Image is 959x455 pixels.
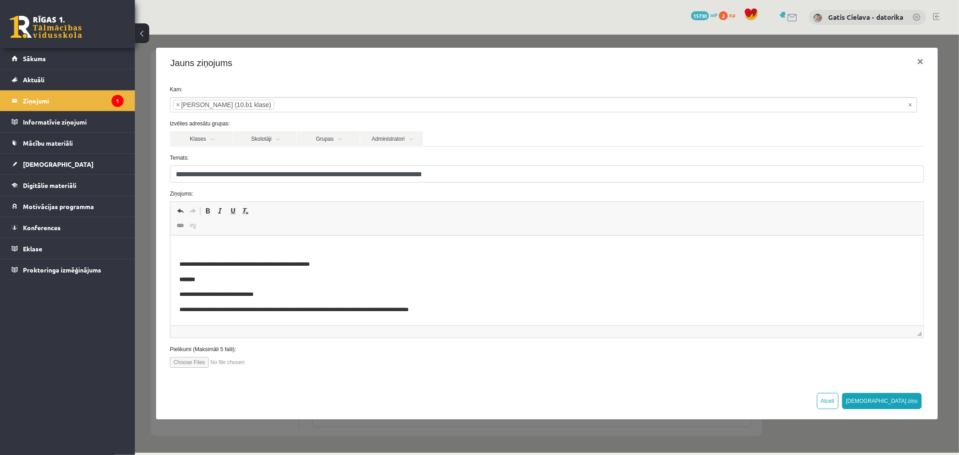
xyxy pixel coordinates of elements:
[710,11,718,18] span: mP
[79,170,92,182] a: Slīpraksts (vadīšanas taustiņš+I)
[12,112,124,132] a: Informatīvie ziņojumi
[23,160,94,168] span: [DEMOGRAPHIC_DATA]
[707,358,787,375] button: [DEMOGRAPHIC_DATA] ziņu
[28,85,796,93] label: Izvēlies adresātu grupas:
[729,11,735,18] span: xp
[12,259,124,280] a: Proktoringa izmēģinājums
[52,170,64,182] a: Atkārtot (vadīšanas taustiņš+Y)
[691,11,718,18] a: 15730 mP
[28,119,796,127] label: Temats:
[39,170,52,182] a: Atcelt (vadīšanas taustiņš+Z)
[682,358,704,375] button: Atcelt
[23,181,76,189] span: Digitālie materiāli
[28,311,796,319] label: Pielikumi (Maksimāli 5 faili):
[719,11,740,18] a: 2 xp
[12,217,124,238] a: Konferences
[775,14,796,40] button: ×
[12,154,124,174] a: [DEMOGRAPHIC_DATA]
[23,266,101,274] span: Proktoringa izmēģinājums
[104,170,117,182] a: Noņemt stilus
[112,95,124,107] i: 1
[813,13,822,22] img: Gatis Cielava - datorika
[36,22,98,35] h4: Jauns ziņojums
[774,66,777,75] span: Noņemt visus vienumus
[691,11,709,20] span: 15730
[92,170,104,182] a: Pasvītrojums (vadīšanas taustiņš+U)
[23,202,94,210] span: Motivācijas programma
[36,201,789,291] iframe: Bagātinātā teksta redaktors, wiswyg-editor-47363809875940-1756906631-864
[41,66,45,75] span: ×
[23,112,124,132] legend: Informatīvie ziņojumi
[28,155,796,163] label: Ziņojums:
[23,90,124,111] legend: Ziņojumi
[12,69,124,90] a: Aktuāli
[23,54,46,62] span: Sākums
[828,13,903,22] a: Gatis Cielava - datorika
[782,297,787,301] span: Mērogot
[12,90,124,111] a: Ziņojumi1
[12,175,124,196] a: Digitālie materiāli
[10,16,82,38] a: Rīgas 1. Tālmācības vidusskola
[162,97,225,112] a: Grupas
[225,97,288,112] a: Administratori
[23,139,73,147] span: Mācību materiāli
[35,97,98,112] a: Klases
[67,170,79,182] a: Treknraksts (vadīšanas taustiņš+B)
[12,196,124,217] a: Motivācijas programma
[38,65,139,75] li: Stepans Grigorjevs (10.b1 klase)
[28,51,796,59] label: Kam:
[39,185,52,197] a: Saite (vadīšanas taustiņš+K)
[12,133,124,153] a: Mācību materiāli
[23,223,61,232] span: Konferences
[52,185,64,197] a: Atsaistīt
[23,245,42,253] span: Eklase
[98,97,161,112] a: Skolotāji
[23,76,45,84] span: Aktuāli
[719,11,728,20] span: 2
[12,48,124,69] a: Sākums
[12,238,124,259] a: Eklase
